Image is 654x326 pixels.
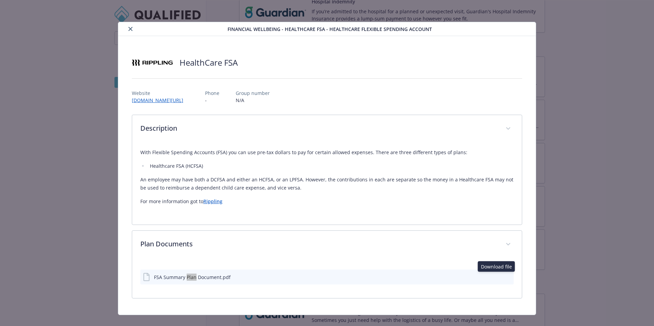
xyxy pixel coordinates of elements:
button: download file [494,274,499,281]
div: Description [132,143,522,225]
p: With Flexible Spending Accounts (FSA) you can use pre-tax dollars to pay for certain allowed expe... [140,148,514,157]
p: Description [140,123,498,133]
div: Description [132,115,522,143]
div: details for plan Financial Wellbeing - HealthCare FSA - Healthcare Flexible Spending Account [65,22,589,315]
p: Group number [236,89,270,97]
p: For more information got to [140,197,514,206]
p: Plan Documents [140,239,498,249]
div: Plan Documents [132,259,522,298]
p: N/A [236,97,270,104]
li: Healthcare FSA (HCFSA) [148,162,514,170]
div: Download file [478,261,515,272]
button: close [126,25,135,33]
div: Plan Documents [132,231,522,259]
p: Website [132,89,189,97]
a: Rippling [203,198,222,205]
img: Rippling [132,52,173,73]
span: Financial Wellbeing - HealthCare FSA - Healthcare Flexible Spending Account [228,26,432,33]
p: An employee may have both a DCFSA and either an HCFSA, or an LPFSA. However, the contributions in... [140,176,514,192]
p: - [205,97,219,104]
div: FSA Summary Plan Document.pdf [154,274,231,281]
a: [DOMAIN_NAME][URL] [132,97,189,103]
p: Phone [205,89,219,97]
button: preview file [505,274,511,281]
h2: HealthCare FSA [180,57,238,68]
